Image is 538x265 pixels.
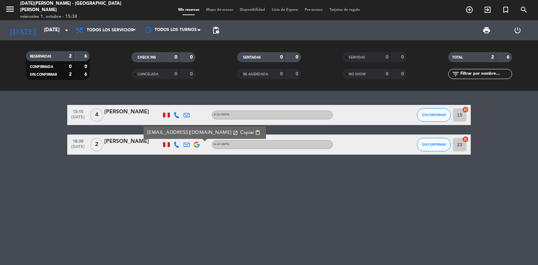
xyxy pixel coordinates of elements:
span: SIN CONFIRMAR [422,113,446,117]
strong: 0 [280,72,283,76]
strong: 0 [175,55,177,60]
div: LOG OUT [502,20,533,40]
button: Copiarcontent_paste [238,129,263,137]
div: [DATE][PERSON_NAME] - [GEOGRAPHIC_DATA][PERSON_NAME] [20,0,129,13]
i: cancel [462,136,469,143]
i: cancel [462,106,469,113]
span: Lista de Espera [268,8,301,12]
i: arrow_drop_down [63,26,71,34]
strong: 0 [84,64,88,69]
strong: 0 [386,55,388,60]
img: google-logo.png [194,142,200,148]
span: RESERVADAS [30,55,51,58]
i: turned_in_not [502,6,510,14]
button: SIN CONFIRMAR [417,138,451,151]
span: SIN CONFIRMAR [30,73,57,76]
i: exit_to_app [484,6,492,14]
strong: 0 [296,55,300,60]
span: [DATE] [70,145,86,152]
span: TOTAL [452,56,463,59]
strong: 0 [296,72,300,76]
span: A la carta [214,143,229,146]
i: menu [5,4,15,14]
i: power_settings_new [513,26,522,34]
strong: 0 [190,72,194,76]
span: A la carta [214,113,229,116]
span: 18:30 [70,137,86,145]
strong: 6 [507,55,511,60]
i: [DATE] [5,23,41,38]
span: CANCELADA [138,73,158,76]
span: Disponibilidad [236,8,268,12]
button: menu [5,4,15,16]
div: [PERSON_NAME] [104,137,161,146]
span: [DATE] [70,115,86,123]
i: add_circle_outline [465,6,473,14]
span: NO SHOW [349,73,366,76]
span: 13:15 [70,107,86,115]
span: Tarjetas de regalo [326,8,363,12]
span: Mis reservas [175,8,203,12]
span: print [483,26,491,34]
strong: 0 [386,72,388,76]
div: [PERSON_NAME] [104,108,161,116]
strong: 2 [69,54,72,59]
span: CONFIRMADA [30,65,53,69]
a: [EMAIL_ADDRESS][DOMAIN_NAME]open_in_new [147,129,238,137]
span: SIN CONFIRMAR [422,143,446,146]
span: pending_actions [212,26,220,34]
span: 2 [90,138,103,151]
span: Pre-acceso [301,8,326,12]
span: SERVIDAS [349,56,365,59]
strong: 0 [69,64,72,69]
div: miércoles 1. octubre - 15:38 [20,13,129,20]
span: RE AGENDADA [243,73,268,76]
span: 4 [90,108,103,122]
i: search [520,6,528,14]
strong: 0 [280,55,283,60]
strong: 2 [69,72,72,77]
button: SIN CONFIRMAR [417,108,451,122]
strong: 0 [190,55,194,60]
strong: 2 [491,55,494,60]
strong: 6 [84,72,88,77]
span: Todos los servicios [87,28,133,33]
span: content_paste [255,130,260,135]
input: Filtrar por nombre... [460,70,512,78]
span: Copiar [240,129,254,136]
strong: 6 [84,54,88,59]
strong: 0 [401,55,405,60]
i: filter_list [452,70,460,78]
span: Mapa de mesas [203,8,236,12]
span: CHECK INS [138,56,156,59]
span: SENTADAS [243,56,261,59]
strong: 0 [401,72,405,76]
i: open_in_new [233,130,238,136]
strong: 0 [175,72,177,76]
